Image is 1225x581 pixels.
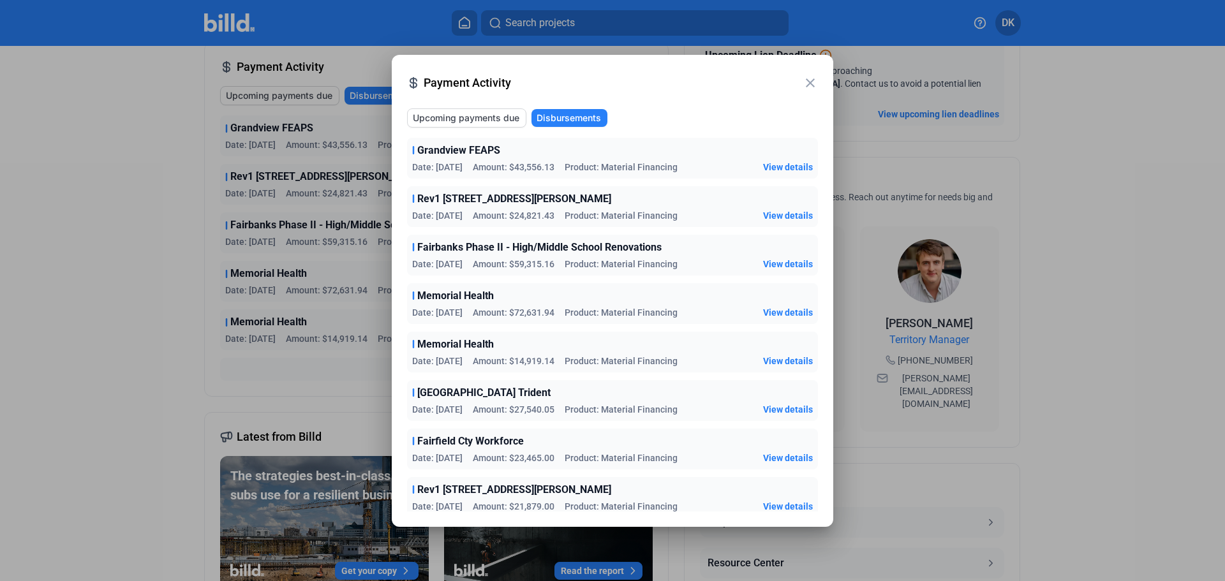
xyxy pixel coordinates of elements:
[417,337,494,352] span: Memorial Health
[537,112,601,124] span: Disbursements
[473,161,554,173] span: Amount: $43,556.13
[412,452,463,464] span: Date: [DATE]
[473,403,554,416] span: Amount: $27,540.05
[424,74,803,92] span: Payment Activity
[565,500,678,513] span: Product: Material Financing
[763,452,813,464] button: View details
[417,240,662,255] span: Fairbanks Phase II - High/Middle School Renovations
[565,403,678,416] span: Product: Material Financing
[763,258,813,270] button: View details
[412,209,463,222] span: Date: [DATE]
[565,306,678,319] span: Product: Material Financing
[412,161,463,173] span: Date: [DATE]
[412,500,463,513] span: Date: [DATE]
[417,143,500,158] span: Grandview FEAPS
[412,355,463,367] span: Date: [DATE]
[531,109,607,127] button: Disbursements
[407,108,526,128] button: Upcoming payments due
[565,161,678,173] span: Product: Material Financing
[763,306,813,319] button: View details
[763,403,813,416] button: View details
[473,258,554,270] span: Amount: $59,315.16
[413,112,519,124] span: Upcoming payments due
[417,482,611,497] span: Rev1 [STREET_ADDRESS][PERSON_NAME]
[417,288,494,304] span: Memorial Health
[763,355,813,367] button: View details
[763,161,813,173] button: View details
[565,258,678,270] span: Product: Material Financing
[417,191,611,207] span: Rev1 [STREET_ADDRESS][PERSON_NAME]
[412,306,463,319] span: Date: [DATE]
[417,385,551,401] span: [GEOGRAPHIC_DATA] Trident
[565,452,678,464] span: Product: Material Financing
[763,500,813,513] button: View details
[763,209,813,222] button: View details
[565,355,678,367] span: Product: Material Financing
[473,209,554,222] span: Amount: $24,821.43
[473,355,554,367] span: Amount: $14,919.14
[417,434,524,449] span: Fairfield Cty Workforce
[803,75,818,91] mat-icon: close
[412,258,463,270] span: Date: [DATE]
[565,209,678,222] span: Product: Material Financing
[473,452,554,464] span: Amount: $23,465.00
[412,403,463,416] span: Date: [DATE]
[473,306,554,319] span: Amount: $72,631.94
[473,500,554,513] span: Amount: $21,879.00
